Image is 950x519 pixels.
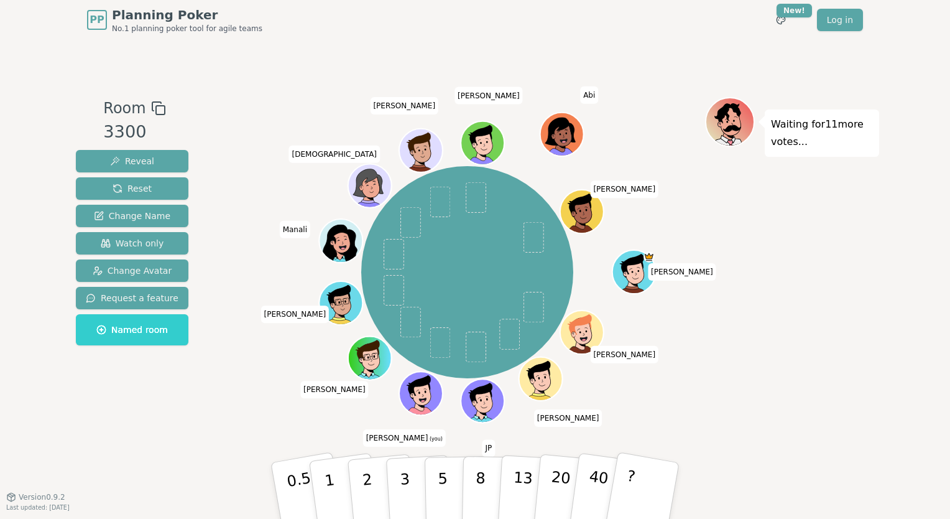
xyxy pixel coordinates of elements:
[76,314,188,345] button: Named room
[261,306,329,324] span: Click to change your name
[76,232,188,255] button: Watch only
[482,440,496,457] span: Click to change your name
[454,87,523,105] span: Click to change your name
[112,24,262,34] span: No.1 planning poker tool for agile teams
[19,492,65,502] span: Version 0.9.2
[76,287,188,309] button: Request a feature
[76,259,188,282] button: Change Avatar
[280,221,310,238] span: Click to change your name
[770,9,792,31] button: New!
[94,210,170,222] span: Change Name
[113,182,152,195] span: Reset
[76,150,188,172] button: Reveal
[103,119,165,145] div: 3300
[648,263,716,281] span: Click to change your name
[771,116,873,151] p: Waiting for 11 more votes...
[6,504,70,511] span: Last updated: [DATE]
[644,252,655,263] span: Dan is the host
[96,324,168,336] span: Named room
[87,6,262,34] a: PPPlanning PokerNo.1 planning poker tool for agile teams
[817,9,863,31] a: Log in
[90,12,104,27] span: PP
[76,177,188,200] button: Reset
[580,86,598,104] span: Click to change your name
[6,492,65,502] button: Version0.9.2
[110,155,154,167] span: Reveal
[93,264,172,277] span: Change Avatar
[112,6,262,24] span: Planning Poker
[103,97,145,119] span: Room
[289,146,380,163] span: Click to change your name
[101,237,164,250] span: Watch only
[86,292,178,304] span: Request a feature
[777,4,812,17] div: New!
[300,381,369,399] span: Click to change your name
[428,436,443,442] span: (you)
[401,373,442,414] button: Click to change your avatar
[534,409,602,427] span: Click to change your name
[363,429,446,447] span: Click to change your name
[370,97,438,115] span: Click to change your name
[590,181,658,199] span: Click to change your name
[76,205,188,227] button: Change Name
[590,346,658,363] span: Click to change your name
